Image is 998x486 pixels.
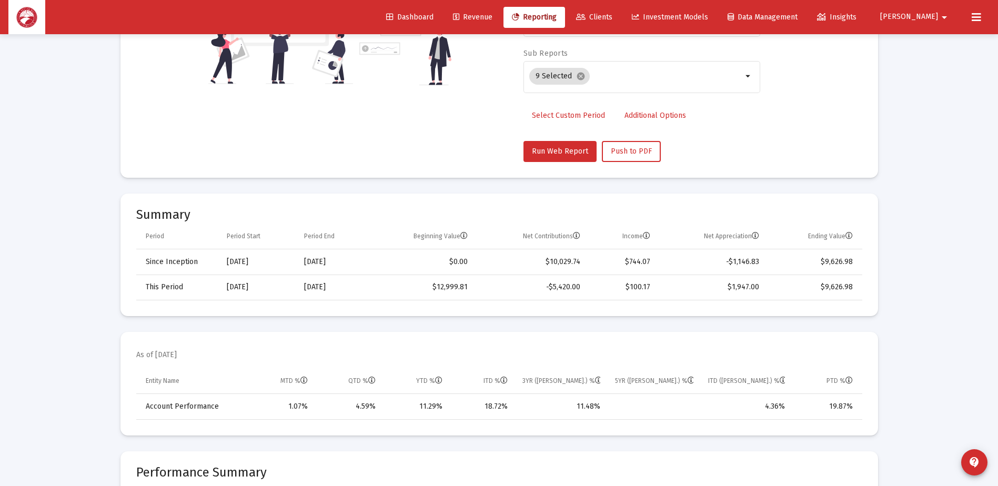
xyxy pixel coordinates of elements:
td: Account Performance [136,394,246,419]
div: Income [622,232,650,240]
div: [DATE] [304,282,362,292]
label: Sub Reports [523,49,568,58]
td: Since Inception [136,249,219,275]
td: Column Net Contributions [475,224,588,249]
div: Period [146,232,164,240]
a: Clients [568,7,621,28]
div: QTD % [348,377,376,385]
mat-icon: cancel [576,72,586,81]
div: 1.07% [253,401,307,412]
a: Dashboard [378,7,442,28]
td: Column YTD % [383,369,450,394]
span: Clients [576,13,612,22]
div: 4.59% [322,401,376,412]
a: Investment Models [623,7,717,28]
span: Dashboard [386,13,434,22]
td: Column Net Appreciation [658,224,767,249]
td: Column Entity Name [136,369,246,394]
mat-card-title: Summary [136,209,862,220]
span: Insights [817,13,856,22]
mat-card-title: Performance Summary [136,467,862,478]
div: 3YR ([PERSON_NAME].) % [522,377,601,385]
td: $9,626.98 [767,249,862,275]
td: -$5,420.00 [475,275,588,300]
mat-icon: contact_support [968,456,981,469]
div: [DATE] [304,257,362,267]
div: PTD % [826,377,853,385]
span: Additional Options [624,111,686,120]
div: ITD ([PERSON_NAME].) % [708,377,785,385]
div: YTD % [416,377,442,385]
td: Column ITD (Ann.) % [701,369,792,394]
mat-chip-list: Selection [529,66,742,87]
div: Net Appreciation [704,232,759,240]
td: Column QTD % [315,369,383,394]
div: 18.72% [457,401,507,412]
div: Entity Name [146,377,179,385]
mat-icon: arrow_drop_down [938,7,951,28]
img: reporting-alt [359,5,451,85]
button: [PERSON_NAME] [868,6,963,27]
td: Column Period Start [219,224,297,249]
div: Net Contributions [523,232,580,240]
div: 19.87% [800,401,853,412]
div: Period Start [227,232,260,240]
span: Select Custom Period [532,111,605,120]
span: [PERSON_NAME] [880,13,938,22]
span: Run Web Report [532,147,588,156]
div: 11.29% [390,401,443,412]
div: Data grid [136,369,862,420]
div: [DATE] [227,282,289,292]
div: Period End [304,232,335,240]
td: $9,626.98 [767,275,862,300]
img: Dashboard [16,7,37,28]
div: MTD % [280,377,308,385]
span: Revenue [453,13,492,22]
div: Data grid [136,224,862,300]
div: 11.48% [522,401,601,412]
td: $1,947.00 [658,275,767,300]
td: Column ITD % [450,369,515,394]
td: -$1,146.83 [658,249,767,275]
span: Investment Models [632,13,708,22]
div: Ending Value [808,232,853,240]
span: Push to PDF [611,147,652,156]
td: Column Period End [297,224,370,249]
div: 4.36% [708,401,785,412]
td: Column 5YR (Ann.) % [608,369,701,394]
td: $12,999.81 [370,275,475,300]
td: $0.00 [370,249,475,275]
span: Data Management [728,13,798,22]
button: Run Web Report [523,141,597,162]
div: 5YR ([PERSON_NAME].) % [615,377,693,385]
td: Column Beginning Value [370,224,475,249]
td: Column PTD % [792,369,862,394]
mat-icon: arrow_drop_down [742,70,755,83]
a: Insights [809,7,865,28]
button: Push to PDF [602,141,661,162]
span: Reporting [512,13,557,22]
td: Column Income [588,224,658,249]
a: Reporting [503,7,565,28]
div: [DATE] [227,257,289,267]
mat-chip: 9 Selected [529,68,590,85]
mat-card-subtitle: As of [DATE] [136,350,177,360]
div: ITD % [483,377,508,385]
div: Beginning Value [414,232,468,240]
td: $100.17 [588,275,658,300]
a: Revenue [445,7,501,28]
td: $10,029.74 [475,249,588,275]
td: $744.07 [588,249,658,275]
td: Column MTD % [246,369,315,394]
td: Column Period [136,224,219,249]
td: This Period [136,275,219,300]
td: Column 3YR (Ann.) % [515,369,608,394]
td: Column Ending Value [767,224,862,249]
a: Data Management [719,7,806,28]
